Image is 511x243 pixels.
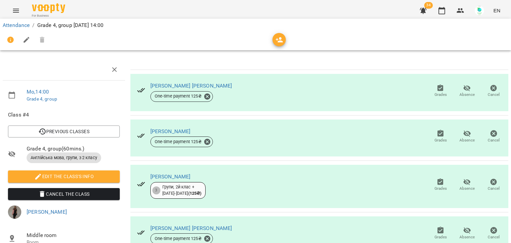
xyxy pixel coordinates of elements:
div: 3 [152,186,160,194]
span: Grades [434,137,447,143]
a: Grade 4, group [27,96,57,102]
a: [PERSON_NAME] [150,128,191,134]
div: One-time payment 125₴ [150,91,213,102]
span: For Business [32,14,65,18]
span: Grade 4, group ( 60 mins. ) [27,145,120,153]
button: Cancel [480,176,507,194]
button: Grades [427,176,454,194]
span: Cancel [488,137,500,143]
span: Edit the class's Info [13,172,114,180]
span: Grades [434,92,447,98]
img: bbf80086e43e73aae20379482598e1e8.jpg [475,6,484,15]
button: Cancel [480,82,507,101]
span: EN [493,7,500,14]
span: Absence [459,186,475,191]
a: [PERSON_NAME] [150,173,191,180]
span: One-time payment 125 ₴ [151,236,206,242]
span: Previous Classes [13,127,114,135]
div: Групи, 2й клас + [DATE] - [DATE] [162,184,202,196]
li: / [32,21,34,29]
span: Grades [434,186,447,191]
span: Class #4 [8,111,120,119]
span: 34 [424,2,433,9]
button: Cancel [480,224,507,243]
span: Grades [434,234,447,240]
button: Absence [454,224,480,243]
span: One-time payment 125 ₴ [151,139,206,145]
button: Cancel [480,127,507,146]
span: Cancel [488,234,500,240]
a: [PERSON_NAME] [27,209,67,215]
img: Voopty Logo [32,3,65,13]
a: [PERSON_NAME] [PERSON_NAME] [150,225,232,231]
button: Edit the class's Info [8,170,120,182]
button: Grades [427,224,454,243]
a: Mo , 14:00 [27,89,49,95]
button: Menu [8,3,24,19]
img: 5a196e5a3ecece01ad28c9ee70ffa9da.jpg [8,205,21,219]
span: Cancel [488,92,500,98]
span: Absence [459,234,475,240]
span: One-time payment 125 ₴ [151,93,206,99]
button: Grades [427,82,454,101]
span: Cancel the class [13,190,114,198]
button: Grades [427,127,454,146]
span: Absence [459,137,475,143]
button: Absence [454,82,480,101]
div: One-time payment 125₴ [150,136,213,147]
a: [PERSON_NAME] [PERSON_NAME] [150,83,232,89]
button: Previous Classes [8,125,120,137]
span: Middle room [27,231,120,239]
span: Absence [459,92,475,98]
button: EN [491,4,503,17]
b: ( 125 ₴ ) [188,191,202,196]
button: Cancel the class [8,188,120,200]
button: Absence [454,127,480,146]
span: Cancel [488,186,500,191]
a: Attendance [3,22,30,28]
p: Grade 4, group [DATE] 14:00 [37,21,104,29]
span: Англійська мова, групи, з 2 класу [27,155,101,161]
nav: breadcrumb [3,21,508,29]
button: Absence [454,176,480,194]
